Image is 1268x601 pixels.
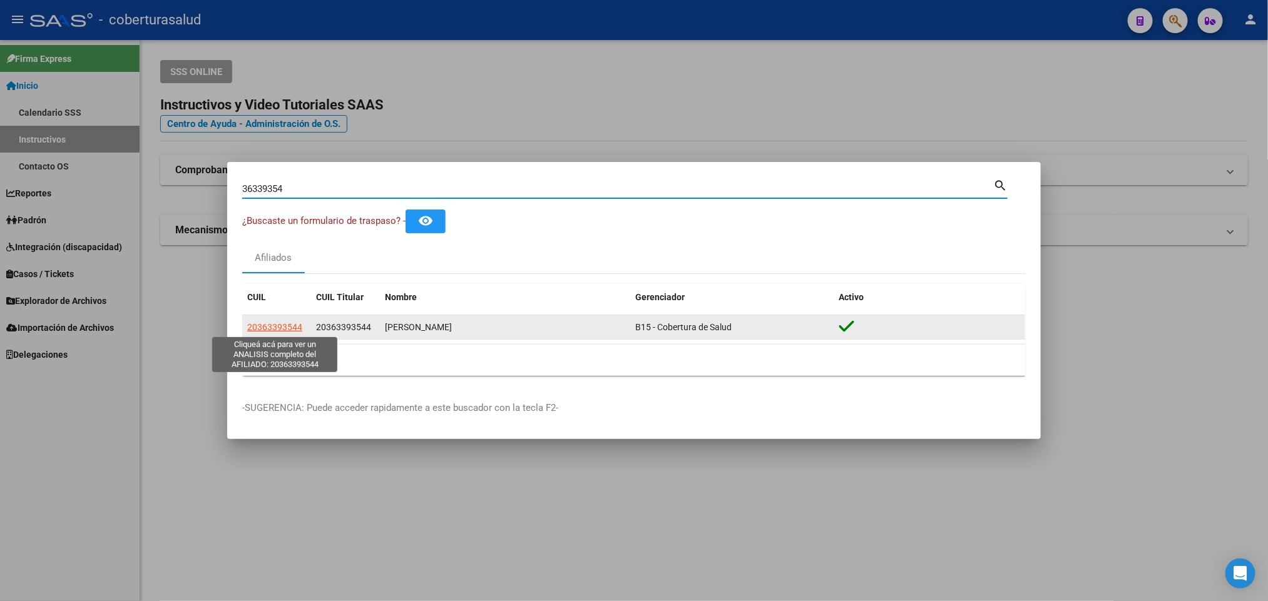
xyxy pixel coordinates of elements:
[630,284,834,311] datatable-header-cell: Gerenciador
[242,401,1026,415] p: -SUGERENCIA: Puede acceder rapidamente a este buscador con la tecla F2-
[993,177,1008,192] mat-icon: search
[418,213,433,228] mat-icon: remove_red_eye
[242,284,311,311] datatable-header-cell: CUIL
[380,284,630,311] datatable-header-cell: Nombre
[316,322,371,332] span: 20363393544
[834,284,1026,311] datatable-header-cell: Activo
[242,215,406,226] span: ¿Buscaste un formulario de traspaso? -
[247,322,302,332] span: 20363393544
[385,320,625,335] div: [PERSON_NAME]
[316,292,364,302] span: CUIL Titular
[311,284,380,311] datatable-header-cell: CUIL Titular
[242,345,1026,376] div: 1 total
[247,292,266,302] span: CUIL
[635,292,685,302] span: Gerenciador
[1225,558,1255,588] div: Open Intercom Messenger
[385,292,417,302] span: Nombre
[255,251,292,265] div: Afiliados
[839,292,864,302] span: Activo
[635,322,732,332] span: B15 - Cobertura de Salud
